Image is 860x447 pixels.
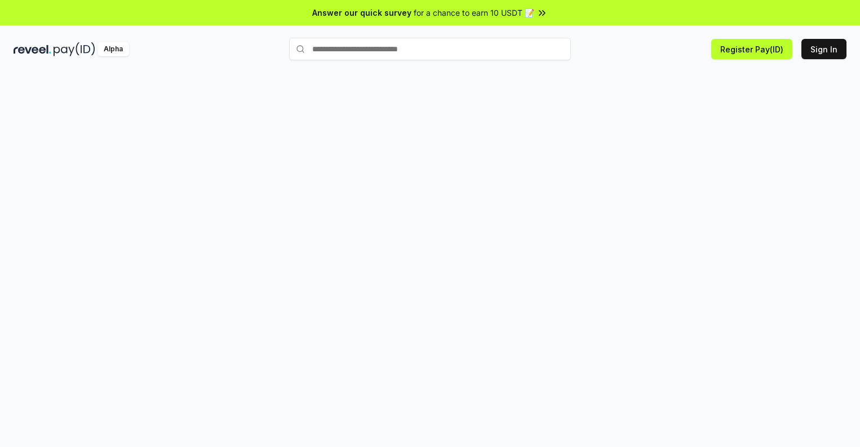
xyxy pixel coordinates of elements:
[711,39,792,59] button: Register Pay(ID)
[97,42,129,56] div: Alpha
[414,7,534,19] span: for a chance to earn 10 USDT 📝
[54,42,95,56] img: pay_id
[801,39,846,59] button: Sign In
[312,7,411,19] span: Answer our quick survey
[14,42,51,56] img: reveel_dark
